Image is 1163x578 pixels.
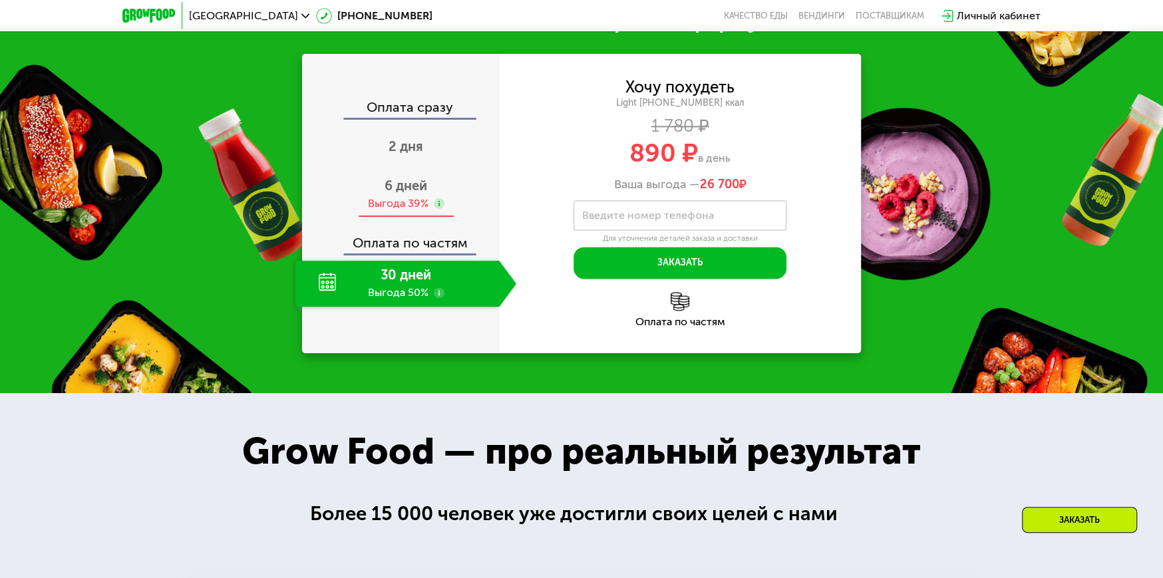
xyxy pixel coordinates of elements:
a: [PHONE_NUMBER] [316,8,432,24]
a: Качество еды [724,11,788,21]
span: [GEOGRAPHIC_DATA] [189,11,298,21]
div: поставщикам [856,11,924,21]
div: 1 780 ₽ [499,119,861,134]
span: 2 дня [389,138,423,154]
div: Оплата по частям [499,317,861,327]
div: Оплата по частям [303,223,499,253]
div: Заказать [1022,507,1137,533]
div: Более 15 000 человек уже достигли своих целей с нами [310,499,853,529]
span: 26 700 [700,177,739,192]
div: Light [PHONE_NUMBER] ккал [499,97,861,109]
a: Вендинги [798,11,845,21]
span: 890 ₽ [629,138,698,168]
span: ₽ [700,178,747,192]
button: Заказать [574,247,786,279]
div: Для уточнения деталей заказа и доставки [574,233,786,244]
label: Введите номер телефона [582,212,714,219]
div: Ваша выгода — [499,178,861,192]
img: l6xcnZfty9opOoJh.png [671,292,689,311]
div: Оплата сразу [303,100,499,118]
div: Grow Food — про реальный результат [215,424,947,479]
span: в день [698,152,731,164]
div: Выгода 39% [368,196,428,211]
div: Хочу похудеть [625,80,735,94]
span: 6 дней [385,178,427,194]
div: Личный кабинет [957,8,1041,24]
